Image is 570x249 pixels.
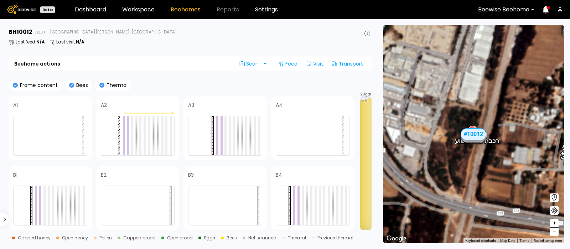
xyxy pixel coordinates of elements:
[227,236,237,240] div: Bees
[276,103,283,108] h4: A4
[465,238,496,243] button: Keyboard shortcuts
[75,7,106,12] a: Dashboard
[553,228,556,237] span: –
[18,83,58,88] p: Frame content
[462,133,485,142] div: # 10205
[36,39,45,45] b: N/A
[248,236,276,240] div: Not scanned
[188,103,194,108] h4: A3
[56,40,84,44] p: Last visit :
[40,6,55,13] div: Beta
[167,236,193,240] div: Open brood
[550,219,559,228] button: +
[188,172,194,177] h4: B3
[552,219,556,228] span: +
[62,236,88,240] div: Open honey
[122,7,155,12] a: Workspace
[217,7,239,12] span: Reports
[500,238,515,243] button: Map Data
[276,172,282,177] h4: B4
[255,7,278,12] a: Settings
[101,172,107,177] h4: B2
[461,128,487,140] div: # 10012
[16,40,45,44] p: Last feed :
[519,239,529,243] a: Terms (opens in new tab)
[18,236,51,240] div: Capped honey
[74,83,88,88] p: Bees
[550,228,559,236] button: –
[14,61,60,66] b: Beehome actions
[360,93,371,96] span: 20 gal
[317,236,353,240] div: Previous thermal
[534,239,562,243] a: Report a map error
[35,30,177,34] span: רכבת - [GEOGRAPHIC_DATA][PERSON_NAME], [GEOGRAPHIC_DATA]
[9,29,32,35] h3: BH 10012
[288,236,306,240] div: Thermal
[385,234,408,243] a: Open this area in Google Maps (opens a new window)
[101,103,107,108] h4: A2
[329,58,366,69] div: Transport
[13,103,18,108] h4: A1
[104,83,128,88] p: Thermal
[385,234,408,243] img: Google
[123,236,156,240] div: Capped brood
[275,58,300,69] div: Feed
[99,236,112,240] div: Pollen
[76,39,84,45] b: N/A
[13,172,17,177] h4: B1
[204,236,215,240] div: Eggs
[455,129,499,144] div: רכבת - בית יהושוע
[239,61,261,67] span: Scan
[171,7,201,12] a: Beehomes
[303,58,326,69] div: Visit
[7,5,36,14] img: Beewise logo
